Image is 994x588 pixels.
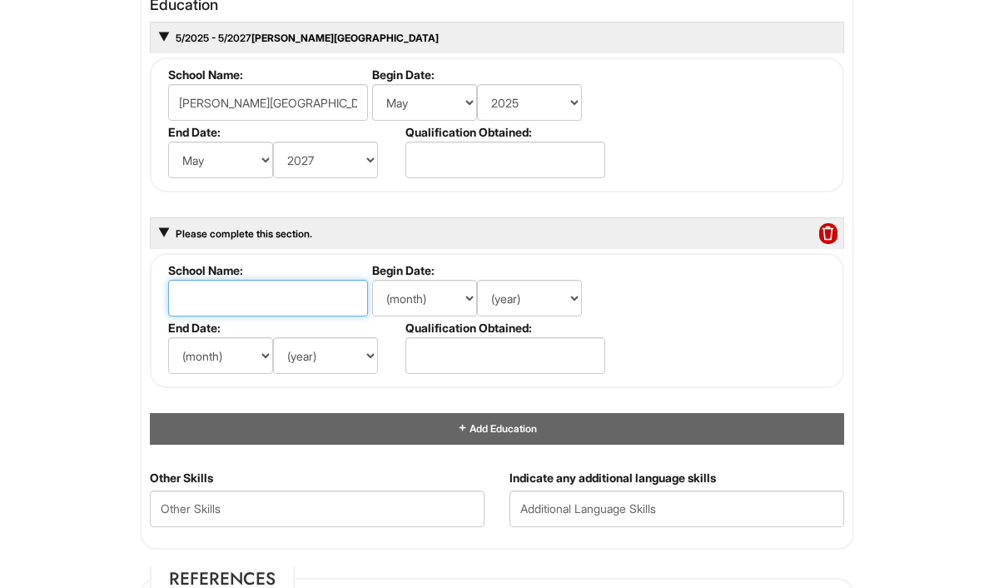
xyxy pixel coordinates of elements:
label: School Name: [168,67,365,82]
label: School Name: [168,263,365,277]
input: Additional Language Skills [509,491,844,527]
label: End Date: [168,125,399,139]
label: End Date: [168,321,399,335]
input: Other Skills [150,491,485,527]
a: Add Education [457,422,537,435]
label: Qualification Obtained: [405,321,603,335]
label: Indicate any additional language skills [509,470,716,486]
a: Please complete this section. [174,227,312,240]
label: Other Skills [150,470,213,486]
span: 5/2025 - 5/2027 [174,32,251,44]
label: Begin Date: [372,67,603,82]
label: Qualification Obtained: [405,125,603,139]
span: Add Education [468,422,537,435]
a: Delete [819,227,837,242]
a: 5/2025 - 5/2027[PERSON_NAME][GEOGRAPHIC_DATA] [174,32,439,44]
label: Begin Date: [372,263,603,277]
